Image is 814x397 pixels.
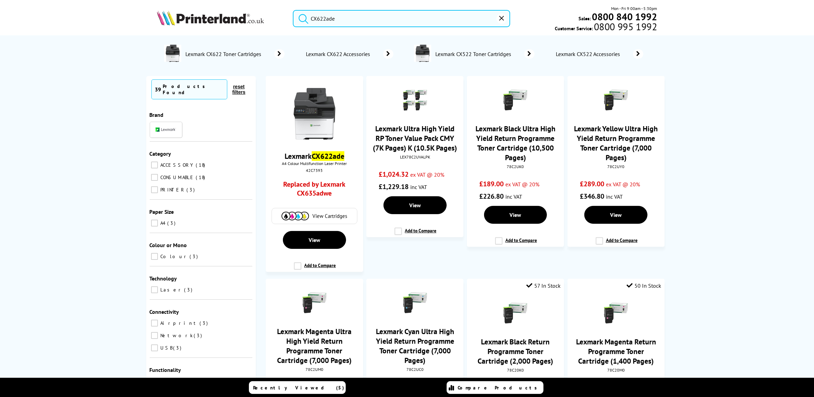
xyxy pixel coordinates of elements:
span: 3 [194,332,204,339]
img: Lexmark [156,128,176,132]
div: 42C7393 [271,168,358,173]
span: PRINTER [159,187,186,193]
input: Airprint 3 [151,320,158,327]
div: 78C20K0 [472,367,559,373]
img: Lexmark-CX421-YellowRPToner-Small.gif [604,88,628,112]
a: Lexmark CX522 Accessories [555,49,643,59]
img: Lexmark-CX421-CMYK-RPTonerPack-Small.gif [403,88,427,112]
img: Lexmark-CX421-MagentaRPToner-Small.gif [302,291,326,315]
span: ex VAT @ 20% [606,181,640,188]
div: 50 In Stock [627,282,661,289]
a: Lexmark Black Return Programme Toner Cartridge (2,000 Pages) [478,337,553,366]
span: £1,229.18 [379,182,409,191]
div: 57 In Stock [526,282,561,289]
a: Lexmark Black Ultra High Yield Return Programme Toner Cartridge (10,500 Pages) [475,124,555,162]
span: Lexmark CX622 Accessories [305,51,373,57]
span: 0800 995 1992 [593,23,657,30]
span: View [509,211,521,218]
span: View Cartridges [312,213,347,219]
a: Lexmark CX622 Accessories [305,49,393,59]
span: A4 Colour Multifunction Laser Printer [269,161,359,166]
input: Network 3 [151,332,158,339]
span: Sales: [578,15,591,22]
input: USB 3 [151,344,158,351]
span: 3 [187,187,197,193]
span: Lexmark CX622 Toner Cartridges [185,51,264,57]
span: 3 [190,253,200,260]
mark: CX622ade [312,151,344,161]
span: Mon - Fri 9:00am - 5:30pm [611,5,657,12]
div: 78C2UM0 [271,367,358,372]
img: 42C7373-conspage.jpg [414,45,431,62]
input: PRINTER 3 [151,186,158,193]
span: inc VAT [505,193,522,200]
img: Lexmark-CX421-MagentaRPToner-Small.gif [604,301,628,325]
input: Search product or bran [293,10,510,27]
label: Add to Compare [596,237,638,250]
img: Printerland Logo [157,10,264,25]
img: Cartridges [282,212,309,220]
span: Connectivity [150,308,179,315]
span: View [610,211,622,218]
span: Network [159,332,193,339]
span: Brand [150,111,164,118]
img: Lexmark-CX421-BlackRPToner-Small.gif [503,88,527,112]
img: Lexmark-CX622ade-Front-Facing-Small.jpg [289,88,340,140]
span: 3 [168,220,177,226]
a: LexmarkCX622ade [285,151,344,161]
span: Lexmark CX522 Toner Cartridges [435,51,514,57]
input: A4 3 [151,220,158,227]
b: 0800 840 1992 [592,10,657,23]
label: Add to Compare [394,228,436,241]
span: 3 [184,287,194,293]
span: Technology [150,275,177,282]
a: Replaced by Lexmark CX635adwe [278,180,351,201]
a: Compare Products [447,381,543,394]
a: Lexmark Magenta Return Programme Toner Cartridge (1,400 Pages) [576,337,656,366]
span: Functionality [150,366,181,373]
div: Products Found [163,83,223,96]
img: Lexmark-CX421-BlackRPToner-Small.gif [503,301,527,325]
span: 3 [200,320,210,326]
a: View [584,206,647,224]
span: View [309,236,320,243]
span: inc VAT [606,193,623,200]
span: Colour [159,253,189,260]
span: 18 [196,174,207,180]
span: USB [159,345,173,351]
span: Category [150,150,171,157]
span: £1,024.32 [379,170,409,179]
span: A4 [159,220,167,226]
div: 78C2UK0 [472,164,559,169]
a: Recently Viewed (5) [249,381,346,394]
div: LEX78C2UVALPK [371,154,458,159]
span: ex VAT @ 20% [410,171,444,178]
div: 78C2UC0 [371,367,458,372]
span: £189.00 [479,179,504,188]
span: Customer Service: [555,23,657,32]
span: Laser [159,287,184,293]
span: Colour or Mono [150,242,187,249]
a: Lexmark Magenta Ultra High Yield Return Programme Toner Cartridge (7,000 Pages) [277,327,352,365]
a: View [383,196,447,214]
input: Laser 3 [151,286,158,293]
a: Lexmark CX522 Toner Cartridges [435,45,535,63]
label: Add to Compare [495,237,537,250]
span: inc VAT [410,184,427,190]
span: 39 [155,86,161,93]
span: £289.00 [580,179,604,188]
img: Lexmark-CX421-CyanRPToner-Small.gif [403,291,427,315]
a: View [283,231,346,249]
span: ex VAT @ 20% [505,181,539,188]
span: View [409,202,421,209]
button: reset filters [227,84,251,95]
span: £226.80 [479,192,504,201]
span: 18 [196,162,207,168]
input: CONSUMABLE 18 [151,174,158,181]
span: Lexmark CX522 Accessories [555,51,623,57]
span: CONSUMABLE [159,174,195,180]
span: Compare Products [458,385,541,391]
span: £346.80 [580,192,604,201]
a: Lexmark Yellow Ultra High Yield Return Programme Toner Cartridge (7,000 Pages) [574,124,658,162]
span: ACCESSORY [159,162,195,168]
